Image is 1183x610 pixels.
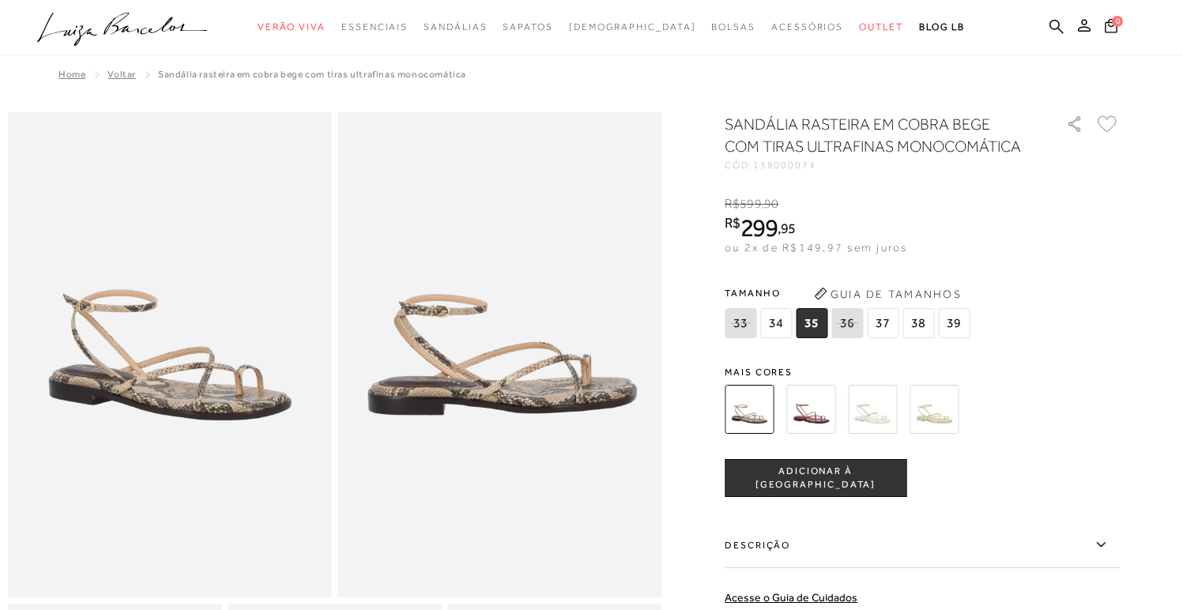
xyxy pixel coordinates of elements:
[1112,16,1123,27] span: 0
[711,21,755,32] span: Bolsas
[569,21,696,32] span: [DEMOGRAPHIC_DATA]
[831,308,863,338] span: 36
[725,160,1041,170] div: CÓD:
[725,465,906,492] span: ADICIONAR À [GEOGRAPHIC_DATA]
[725,459,906,497] button: ADICIONAR À [GEOGRAPHIC_DATA]
[753,160,816,171] span: 138000074
[258,13,326,42] a: categoryNavScreenReaderText
[848,385,897,434] img: SANDÁLIA RASTEIRA EM COURO OFF WHITE COM TIRAS ULTRAFINAS MONOCOMÁTICA
[725,385,774,434] img: SANDÁLIA RASTEIRA EM COBRA BEGE COM TIRAS ULTRAFINAS MONOCOMÁTICA
[902,308,934,338] span: 38
[725,281,974,305] span: Tamanho
[341,13,408,42] a: categoryNavScreenReaderText
[786,385,835,434] img: SANDÁLIA RASTEIRA EM COURO MARSALA COM TIRAS ULTRAFINAS MONOCOMÁTICA
[1100,17,1122,39] button: 0
[808,281,966,307] button: Guia de Tamanhos
[424,21,487,32] span: Sandálias
[58,69,85,80] a: Home
[919,13,965,42] a: BLOG LB
[859,13,903,42] a: categoryNavScreenReaderText
[778,221,796,235] i: ,
[725,522,1120,568] label: Descrição
[725,197,740,211] i: R$
[725,308,756,338] span: 33
[341,21,408,32] span: Essenciais
[725,591,857,604] a: Acesse o Guia de Cuidados
[771,21,843,32] span: Acessórios
[8,112,332,597] img: image
[796,308,827,338] span: 35
[764,197,778,211] span: 90
[424,13,487,42] a: categoryNavScreenReaderText
[569,13,696,42] a: noSubCategoriesText
[158,69,466,80] span: SANDÁLIA RASTEIRA EM COBRA BEGE COM TIRAS ULTRAFINAS MONOCOMÁTICA
[725,367,1120,377] span: Mais cores
[781,220,796,236] span: 95
[725,113,1021,157] h1: SANDÁLIA RASTEIRA EM COBRA BEGE COM TIRAS ULTRAFINAS MONOCOMÁTICA
[107,69,136,80] a: Voltar
[919,21,965,32] span: BLOG LB
[867,308,899,338] span: 37
[338,112,662,597] img: image
[760,308,792,338] span: 34
[258,21,326,32] span: Verão Viva
[711,13,755,42] a: categoryNavScreenReaderText
[503,13,552,42] a: categoryNavScreenReaderText
[910,385,959,434] img: SANDÁLIA RASTEIRA EM COURO VERDE ALOE VERA COM TIRAS ULTRAFINAS MONOCOMÁTICA
[725,241,907,254] span: ou 2x de R$149,97 sem juros
[771,13,843,42] a: categoryNavScreenReaderText
[740,213,778,242] span: 299
[503,21,552,32] span: Sapatos
[762,197,779,211] i: ,
[725,216,740,230] i: R$
[938,308,970,338] span: 39
[740,197,761,211] span: 599
[859,21,903,32] span: Outlet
